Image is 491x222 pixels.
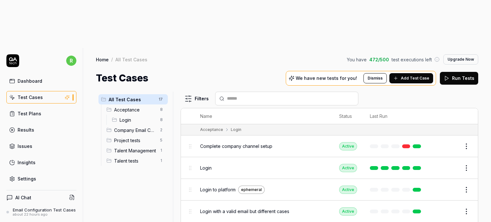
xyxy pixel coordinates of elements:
span: 472 / 500 [369,56,389,63]
span: 5 [158,136,165,144]
div: Drag to reorderLogin8 [109,115,168,125]
span: All Test Cases [109,96,155,103]
div: Acceptance [200,127,223,133]
span: Company Email Configuration [114,127,156,134]
span: Login to platform [200,186,236,193]
th: Status [333,108,363,124]
span: test executions left [392,56,432,63]
div: Active [339,207,357,216]
p: We have new tests for you! [296,76,357,80]
button: Add Test Case [389,73,433,83]
span: 2 [158,126,165,134]
span: 1 [158,147,165,154]
span: You have [347,56,367,63]
a: Settings [6,172,76,185]
span: Acceptance [114,106,156,113]
th: Name [194,108,333,124]
h4: AI Chat [15,194,31,201]
div: Issues [18,143,32,149]
span: Login [200,165,212,171]
a: Test Cases [6,91,76,103]
a: Home [96,56,109,63]
div: Active [339,142,357,150]
span: Talent Management [114,147,156,154]
div: All Test Cases [115,56,147,63]
span: 8 [158,106,165,113]
span: 1 [158,157,165,165]
div: Drag to reorderAcceptance8 [104,104,168,115]
a: Issues [6,140,76,152]
div: Settings [18,175,36,182]
div: about 22 hours ago [13,212,76,217]
h1: Test Cases [96,71,148,85]
div: Results [18,126,34,133]
div: Active [339,164,357,172]
a: Results [6,124,76,136]
button: Upgrade Now [443,54,478,65]
div: Email Configuration Test Cases [13,207,76,212]
div: Active [339,186,357,194]
span: 17 [156,96,165,103]
span: Project tests [114,137,156,144]
div: Drag to reorderCompany Email Configuration2 [104,125,168,135]
div: ephemeral [238,186,265,194]
tr: Complete company channel setupActive [181,135,478,157]
div: Drag to reorderTalent tests1 [104,156,168,166]
span: Login with a valid email but different cases [200,208,289,215]
div: Dashboard [18,78,42,84]
div: / [111,56,113,63]
button: r [66,54,76,67]
a: Insights [6,156,76,169]
div: Test Cases [18,94,43,101]
span: Talent tests [114,157,156,164]
button: Run Tests [440,72,478,85]
div: Drag to reorderProject tests5 [104,135,168,145]
button: Dismiss [363,73,387,83]
a: Dashboard [6,75,76,87]
a: Test Plans [6,107,76,120]
tr: Login to platformephemeralActive [181,179,478,201]
tr: LoginActive [181,157,478,179]
span: Login [120,117,156,123]
div: Login [231,127,241,133]
span: Add Test Case [401,75,429,81]
a: Email Configuration Test Casesabout 22 hours ago [6,207,76,217]
div: Test Plans [18,110,41,117]
span: r [66,56,76,66]
div: Insights [18,159,35,166]
th: Last Run [363,108,430,124]
div: Drag to reorderTalent Management1 [104,145,168,156]
span: 8 [158,116,165,124]
span: Complete company channel setup [200,143,272,149]
button: Filters [181,92,213,105]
